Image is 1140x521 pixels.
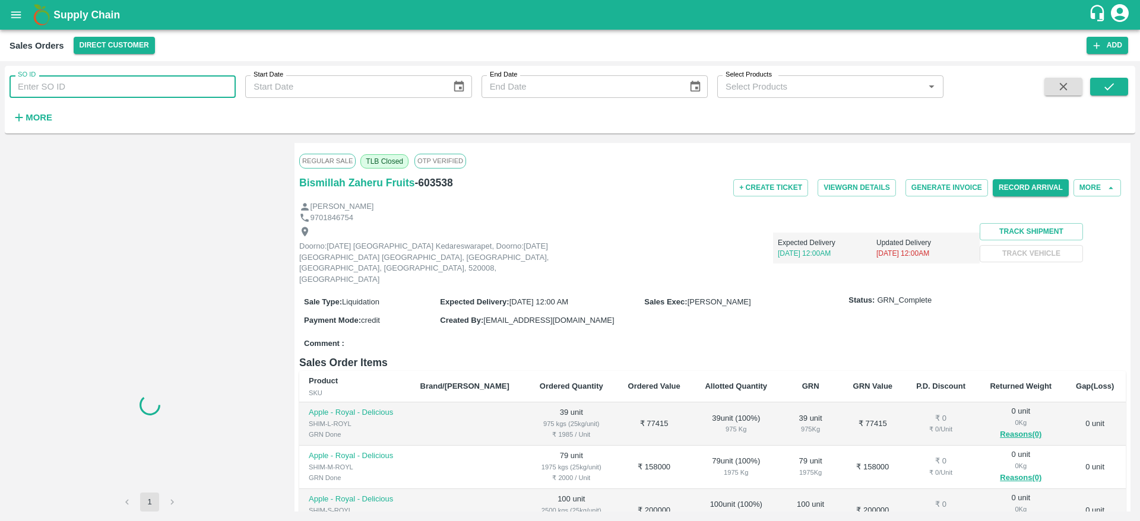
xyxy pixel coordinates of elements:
[789,499,832,521] div: 100 unit
[990,382,1052,390] b: Returned Weight
[848,295,875,306] label: Status:
[721,79,920,94] input: Select Products
[1088,4,1109,26] div: customer-support
[924,79,939,94] button: Open
[309,450,401,462] p: Apple - Royal - Delicious
[414,154,466,168] span: OTP VERIFIED
[914,413,968,424] div: ₹ 0
[9,38,64,53] div: Sales Orders
[616,446,692,489] td: ₹ 158000
[245,75,443,98] input: Start Date
[778,237,876,248] p: Expected Delivery
[789,424,832,434] div: 975 Kg
[841,402,904,446] td: ₹ 77415
[914,499,968,510] div: ₹ 0
[9,107,55,128] button: More
[53,7,1088,23] a: Supply Chain
[778,248,876,259] p: [DATE] 12:00AM
[116,493,183,512] nav: pagination navigation
[311,212,353,224] p: 9701846754
[684,75,707,98] button: Choose date
[702,510,770,521] div: 2500 Kg
[1109,2,1130,27] div: account of current user
[309,407,401,418] p: Apple - Royal - Delicious
[299,154,356,168] span: Regular Sale
[705,382,767,390] b: Allotted Quantity
[987,428,1054,441] button: Reasons(0)
[490,70,517,80] label: End Date
[987,449,1054,485] div: 0 unit
[628,382,680,390] b: Ordered Value
[853,382,892,390] b: GRN Value
[987,471,1054,485] button: Reasons(0)
[733,179,808,196] button: + Create Ticket
[876,237,975,248] p: Updated Delivery
[987,460,1054,471] div: 0 Kg
[309,462,401,472] div: SHIM-M-ROYL
[616,402,692,446] td: ₹ 77415
[537,462,606,472] div: 1975 kgs (25kg/unit)
[414,174,452,191] h6: - 603538
[74,37,155,54] button: Select DC
[914,467,968,478] div: ₹ 0 / Unit
[299,241,566,285] p: Doorno:[DATE] [GEOGRAPHIC_DATA] Kedareswarapet, Doorno:[DATE] [GEOGRAPHIC_DATA] [GEOGRAPHIC_DATA]...
[30,3,53,27] img: logo
[688,297,751,306] span: [PERSON_NAME]
[2,1,30,28] button: open drawer
[987,417,1054,428] div: 0 Kg
[309,494,401,505] p: Apple - Royal - Delicious
[360,154,408,169] span: TLB Closed
[877,295,932,306] span: GRN_Complete
[527,402,616,446] td: 39 unit
[309,505,401,516] div: SHIM-S-ROYL
[702,467,770,478] div: 1975 Kg
[1064,446,1126,489] td: 0 unit
[361,316,380,325] span: credit
[914,510,968,521] div: ₹ 0 / Unit
[254,70,283,80] label: Start Date
[483,316,614,325] span: [EMAIL_ADDRESS][DOMAIN_NAME]
[537,429,606,440] div: ₹ 1985 / Unit
[482,75,679,98] input: End Date
[702,499,770,521] div: 100 unit ( 100 %)
[420,382,509,390] b: Brand/[PERSON_NAME]
[299,174,414,191] a: Bismillah Zaheru Fruits
[18,70,36,80] label: SO ID
[440,297,509,306] label: Expected Delivery :
[702,413,770,435] div: 39 unit ( 100 %)
[299,354,1126,371] h6: Sales Order Items
[540,382,603,390] b: Ordered Quantity
[448,75,470,98] button: Choose date
[309,429,401,440] div: GRN Done
[914,424,968,434] div: ₹ 0 / Unit
[304,338,344,350] label: Comment :
[537,472,606,483] div: ₹ 2000 / Unit
[1073,179,1121,196] button: More
[309,376,338,385] b: Product
[726,70,772,80] label: Select Products
[789,467,832,478] div: 1975 Kg
[789,413,832,435] div: 39 unit
[993,179,1069,196] button: Record Arrival
[789,456,832,478] div: 79 unit
[644,297,687,306] label: Sales Exec :
[537,505,606,516] div: 2500 kgs (25kg/unit)
[537,418,606,429] div: 975 kgs (25kg/unit)
[304,297,342,306] label: Sale Type :
[309,472,401,483] div: GRN Done
[916,382,965,390] b: P.D. Discount
[304,316,361,325] label: Payment Mode :
[987,504,1054,514] div: 0 Kg
[818,179,896,196] button: ViewGRN Details
[789,510,832,521] div: 2500 Kg
[9,75,236,98] input: Enter SO ID
[309,387,401,398] div: SKU
[311,201,374,212] p: [PERSON_NAME]
[702,424,770,434] div: 975 Kg
[980,223,1083,240] button: Track Shipment
[702,456,770,478] div: 79 unit ( 100 %)
[987,406,1054,441] div: 0 unit
[527,446,616,489] td: 79 unit
[440,316,483,325] label: Created By :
